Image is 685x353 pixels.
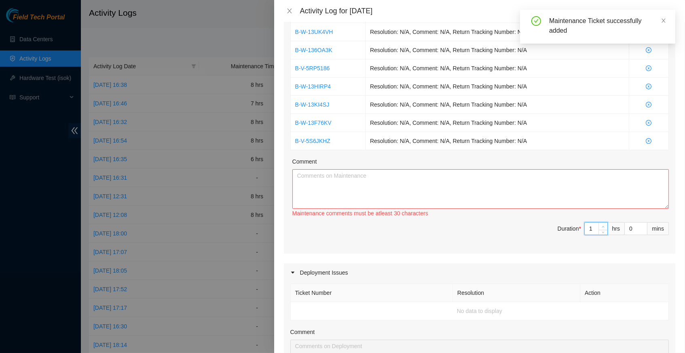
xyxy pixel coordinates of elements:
th: Resolution [453,284,580,302]
span: close-circle [634,47,664,53]
td: Resolution: N/A, Comment: N/A, Return Tracking Number: N/A [366,132,629,150]
span: close-circle [634,120,664,126]
span: close-circle [634,84,664,89]
td: Resolution: N/A, Comment: N/A, Return Tracking Number: N/A [366,114,629,132]
a: B-W-13UK4VH [295,29,333,35]
td: Resolution: N/A, Comment: N/A, Return Tracking Number: N/A [366,41,629,59]
th: Ticket Number [291,284,453,302]
label: Comment [290,328,315,336]
div: Maintenance comments must be atleast 30 characters [292,209,669,217]
a: B-W-13KI4SJ [295,101,330,108]
div: Maintenance Ticket successfully added [549,16,666,36]
div: hrs [608,222,625,235]
td: Resolution: N/A, Comment: N/A, Return Tracking Number: N/A [366,78,629,96]
td: Resolution: N/A, Comment: N/A, Return Tracking Number: N/A [366,23,629,41]
span: check-circle [531,16,541,26]
span: close-circle [634,102,664,107]
td: Resolution: N/A, Comment: N/A, Return Tracking Number: N/A [366,59,629,78]
a: B-W-13HIRP4 [295,83,331,90]
span: close [661,18,666,23]
span: close-circle [634,65,664,71]
span: close [286,8,293,14]
div: Deployment Issues [284,263,675,282]
label: Comment [292,157,317,166]
div: mins [647,222,669,235]
span: close-circle [634,138,664,144]
td: Resolution: N/A, Comment: N/A, Return Tracking Number: N/A [366,96,629,114]
div: Duration [558,224,581,233]
a: B-W-136OA3K [295,47,332,53]
td: No data to display [291,302,669,320]
a: B-V-5RP5186 [295,65,330,71]
div: Activity Log for [DATE] [300,6,675,15]
button: Close [284,7,295,15]
th: Action [580,284,669,302]
span: up [601,224,606,229]
span: Increase Value [598,223,607,230]
a: B-W-13F76KV [295,120,332,126]
textarea: Comment [292,169,669,209]
span: Decrease Value [598,230,607,235]
span: down [601,230,606,235]
a: B-V-5S6JKHZ [295,138,330,144]
span: caret-right [290,270,295,275]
